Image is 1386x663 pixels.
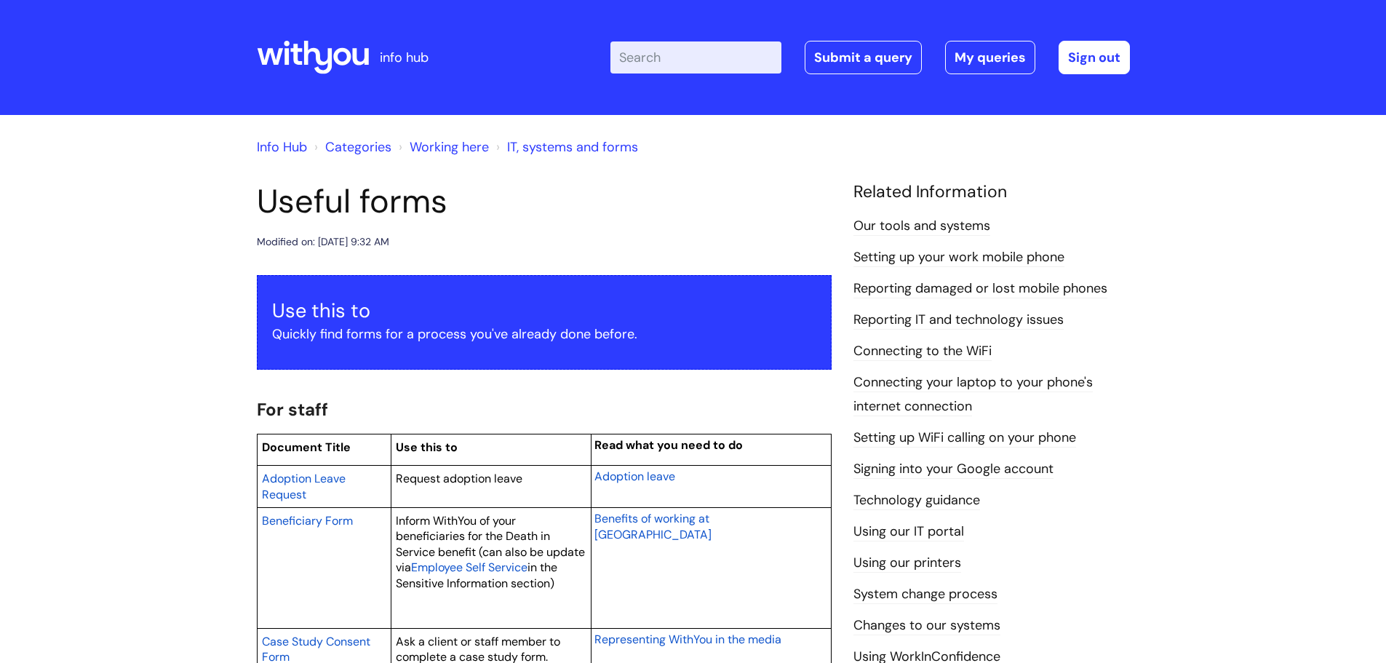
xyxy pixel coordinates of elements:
a: Representing WithYou in the media [594,630,781,648]
a: Submit a query [805,41,922,74]
span: in the Sensitive Information section) [396,560,557,591]
div: | - [610,41,1130,74]
span: Adoption Leave Request [262,471,346,502]
a: System change process [853,585,997,604]
h3: Use this to [272,299,816,322]
a: Connecting to the WiFi [853,342,992,361]
li: Working here [395,135,489,159]
a: Using our IT portal [853,523,964,541]
a: Reporting damaged or lost mobile phones [853,279,1107,298]
a: Info Hub [257,138,307,156]
p: Quickly find forms for a process you've already done before. [272,322,816,346]
span: Request adoption leave [396,471,522,486]
input: Search [610,41,781,74]
a: Adoption leave [594,467,675,485]
span: Beneficiary Form [262,513,353,528]
span: Benefits of working at [GEOGRAPHIC_DATA] [594,511,712,542]
a: Sign out [1059,41,1130,74]
span: Document Title [262,440,351,455]
a: Adoption Leave Request [262,469,346,503]
a: Setting up your work mobile phone [853,248,1064,267]
p: info hub [380,46,429,69]
a: Employee Self Service [411,558,527,576]
a: Changes to our systems [853,616,1000,635]
span: Adoption leave [594,469,675,484]
a: Benefits of working at [GEOGRAPHIC_DATA] [594,509,712,543]
a: Signing into your Google account [853,460,1054,479]
a: Categories [325,138,391,156]
div: Modified on: [DATE] 9:32 AM [257,233,389,251]
a: Setting up WiFi calling on your phone [853,429,1076,448]
h1: Useful forms [257,182,832,221]
span: Inform WithYou of your beneficiaries for the Death in Service benefit (can also be update via [396,513,585,576]
li: Solution home [311,135,391,159]
a: IT, systems and forms [507,138,638,156]
span: Use this to [396,440,458,455]
span: Read what you need to do [594,437,743,453]
a: Connecting your laptop to your phone's internet connection [853,373,1093,416]
a: Technology guidance [853,491,980,510]
a: Our tools and systems [853,217,990,236]
span: Employee Self Service [411,560,527,575]
h4: Related Information [853,182,1130,202]
a: Reporting IT and technology issues [853,311,1064,330]
li: IT, systems and forms [493,135,638,159]
span: Representing WithYou in the media [594,632,781,647]
span: For staff [257,398,328,421]
a: Working here [410,138,489,156]
a: Beneficiary Form [262,512,353,529]
a: Using our printers [853,554,961,573]
a: My queries [945,41,1035,74]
